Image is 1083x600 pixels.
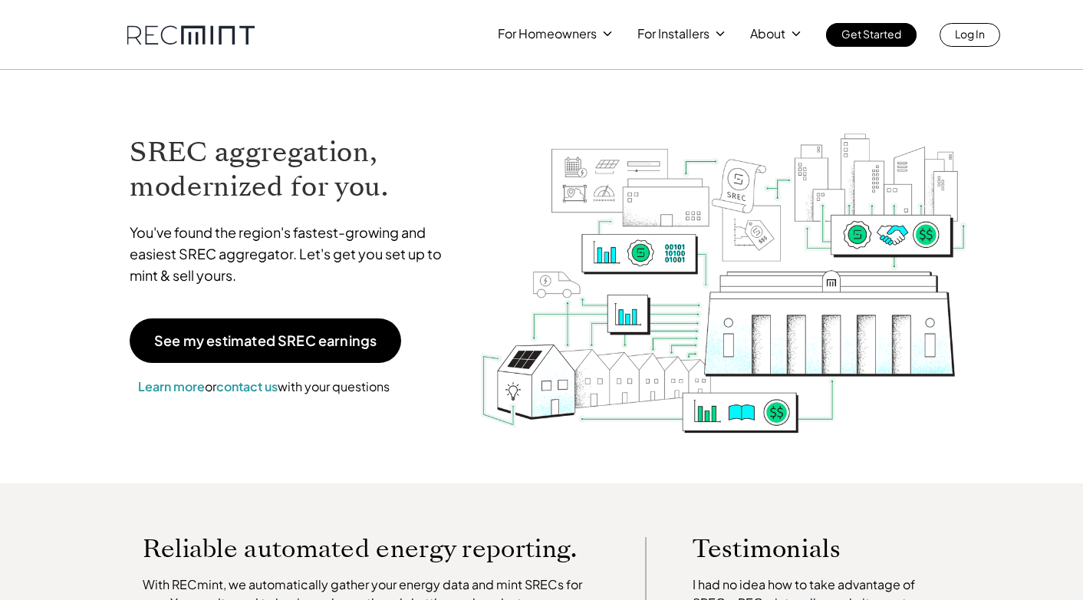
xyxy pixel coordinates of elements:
p: See my estimated SREC earnings [154,334,377,348]
img: RECmint value cycle [479,93,969,437]
p: Get Started [841,23,901,45]
p: Testimonials [693,537,921,560]
p: Reliable automated energy reporting. [143,537,600,560]
h1: SREC aggregation, modernized for you. [130,135,456,204]
a: Get Started [826,23,917,47]
p: You've found the region's fastest-growing and easiest SREC aggregator. Let's get you set up to mi... [130,222,456,286]
a: Log In [940,23,1000,47]
p: Log In [955,23,985,45]
a: See my estimated SREC earnings [130,318,401,363]
a: Learn more [138,378,205,394]
p: About [750,23,785,45]
p: For Installers [637,23,709,45]
p: For Homeowners [498,23,597,45]
a: contact us [216,378,278,394]
p: or with your questions [130,377,398,397]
